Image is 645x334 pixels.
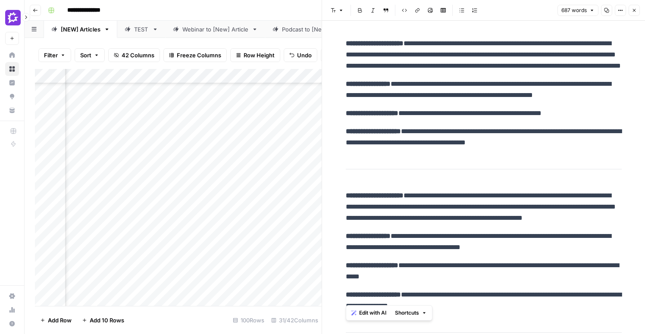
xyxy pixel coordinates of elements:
[182,25,248,34] div: Webinar to [New] Article
[282,25,348,34] div: Podcast to [New] Article
[265,21,365,38] a: Podcast to [New] Article
[297,51,312,59] span: Undo
[5,317,19,331] button: Help + Support
[268,313,322,327] div: 31/42 Columns
[44,51,58,59] span: Filter
[5,62,19,76] a: Browse
[5,10,21,25] img: Gong Logo
[5,48,19,62] a: Home
[230,48,280,62] button: Row Height
[229,313,268,327] div: 100 Rows
[5,303,19,317] a: Usage
[48,316,72,325] span: Add Row
[5,7,19,28] button: Workspace: Gong
[166,21,265,38] a: Webinar to [New] Article
[163,48,227,62] button: Freeze Columns
[75,48,105,62] button: Sort
[5,103,19,117] a: Your Data
[80,51,91,59] span: Sort
[61,25,100,34] div: [NEW] Articles
[284,48,317,62] button: Undo
[122,51,154,59] span: 42 Columns
[5,289,19,303] a: Settings
[5,76,19,90] a: Insights
[44,21,117,38] a: [NEW] Articles
[134,25,149,34] div: TEST
[348,307,390,318] button: Edit with AI
[557,5,598,16] button: 687 words
[561,6,587,14] span: 687 words
[244,51,275,59] span: Row Height
[395,309,419,317] span: Shortcuts
[177,51,221,59] span: Freeze Columns
[5,90,19,103] a: Opportunities
[391,307,430,318] button: Shortcuts
[108,48,160,62] button: 42 Columns
[117,21,166,38] a: TEST
[77,313,129,327] button: Add 10 Rows
[35,313,77,327] button: Add Row
[38,48,71,62] button: Filter
[90,316,124,325] span: Add 10 Rows
[359,309,386,317] span: Edit with AI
